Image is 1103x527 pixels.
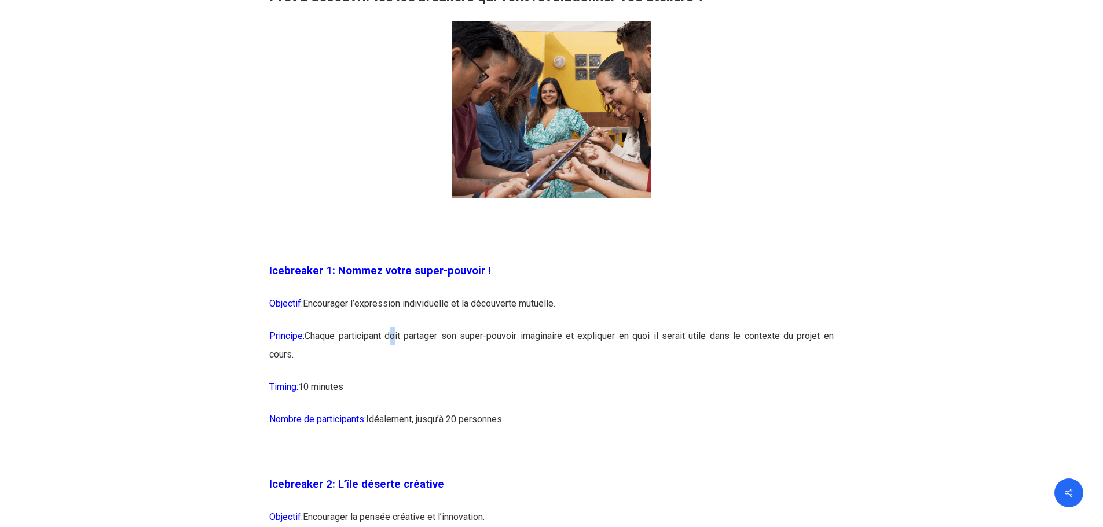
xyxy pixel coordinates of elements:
span: Nombre de participants: [269,414,366,425]
p: Idéalement, jusqu’à 20 personnes. [269,410,834,443]
span: Icebreaker 2: L’île déserte créative [269,478,444,491]
span: Objectif: [269,298,303,309]
span: Icebreaker 1: Nommez votre super-pouvoir ! [269,264,491,277]
p: 10 minutes [269,378,834,410]
p: Encourager l’expression individuelle et la découverte mutuelle. [269,294,834,327]
p: Chaque participant doit partager son super-pouvoir imaginaire et expliquer en quoi il serait util... [269,327,834,378]
span: Objectif: [269,511,303,522]
span: Timing: [269,381,298,392]
span: Principe: [269,330,305,341]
